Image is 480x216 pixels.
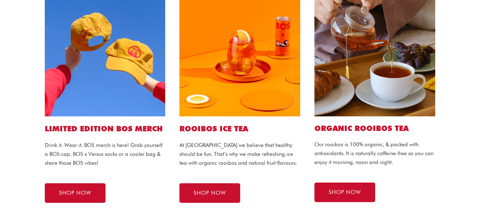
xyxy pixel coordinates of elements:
[45,183,106,203] a: SHOP NOW
[45,123,166,134] h1: LIMITED EDITION BOS MERCH
[314,183,375,202] a: SHOP NOW
[314,123,435,133] h2: Organic ROOIBOS TEA
[314,140,435,167] p: Our rooibos is 100% organic, & packed with antioxidants. It is naturally caffeine-free so you can...
[179,123,300,134] h1: ROOIBOS ICE TEA
[179,183,240,203] a: SHOP NOW
[179,141,300,167] p: At [GEOGRAPHIC_DATA] we believe that healthy should be fun. That’s why we make refreshing ice tea...
[329,190,361,195] span: SHOP NOW
[59,190,91,196] span: SHOP NOW
[194,190,226,196] span: SHOP NOW
[45,141,166,167] p: Drink it. Wear it. BOS merch is here! Grab yourself a BOS cap, BOS x Versus socks or a cooler bag...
